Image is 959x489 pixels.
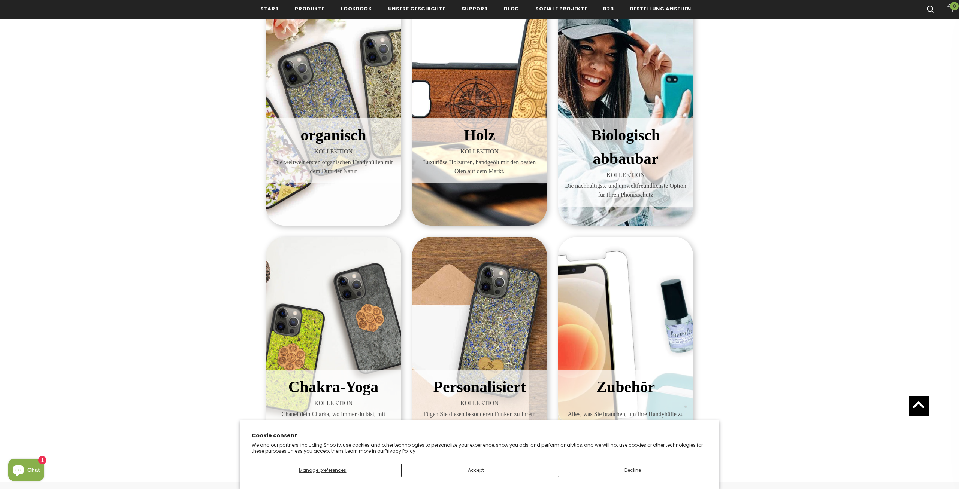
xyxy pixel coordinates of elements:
[272,158,395,176] span: Die weltweit ersten organischen Handyhüllen mit dem Duft der Natur
[295,5,324,12] span: Produkte
[630,5,691,12] span: Bestellung ansehen
[418,147,541,156] span: KOLLEKTION
[504,5,519,12] span: Blog
[603,5,614,12] span: B2B
[300,126,366,144] span: organisch
[596,378,655,395] span: Zubehör
[564,171,687,180] span: KOLLEKTION
[564,410,687,428] span: Alles, was Sie brauchen, um Ihre Handyhülle zu ergänzen! Schutzglas, Duftauffrischer,
[272,147,395,156] span: KOLLEKTION
[252,432,707,440] h2: Cookie consent
[535,5,587,12] span: Soziale Projekte
[252,442,707,454] p: We and our partners, including Shopify, use cookies and other technologies to personalize your ex...
[272,410,395,428] span: Chanel dein Charka, wo immer du bist, mit unseren Chakra Yoga Handyhüllen
[252,464,394,477] button: Manage preferences
[418,410,541,437] span: Fügen Sie diesen besonderen Funken zu Ihrem hinzu Telefonkasten mit einem kundengebundenen Text
[564,181,687,199] span: Die nachhaltigste und umweltfreundlichste Option für Ihren Phönixschutz
[260,5,279,12] span: Start
[591,126,660,167] span: Biologisch abbaubar
[288,378,378,395] span: Chakra-Yoga
[388,5,445,12] span: Unsere Geschichte
[385,448,415,454] a: Privacy Policy
[401,464,551,477] button: Accept
[940,3,959,12] a: 0
[6,459,46,483] inbox-online-store-chat: Shopify online store chat
[418,158,541,176] span: Luxuriöse Holzarten, handgeölt mit den besten Ölen auf dem Markt.
[272,399,395,408] span: KOLLEKTION
[299,467,346,473] span: Manage preferences
[341,5,372,12] span: Lookbook
[462,5,488,12] span: Support
[418,399,541,408] span: KOLLEKTION
[950,2,959,10] span: 0
[464,126,495,144] span: Holz
[433,378,526,395] span: Personalisiert
[558,464,707,477] button: Decline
